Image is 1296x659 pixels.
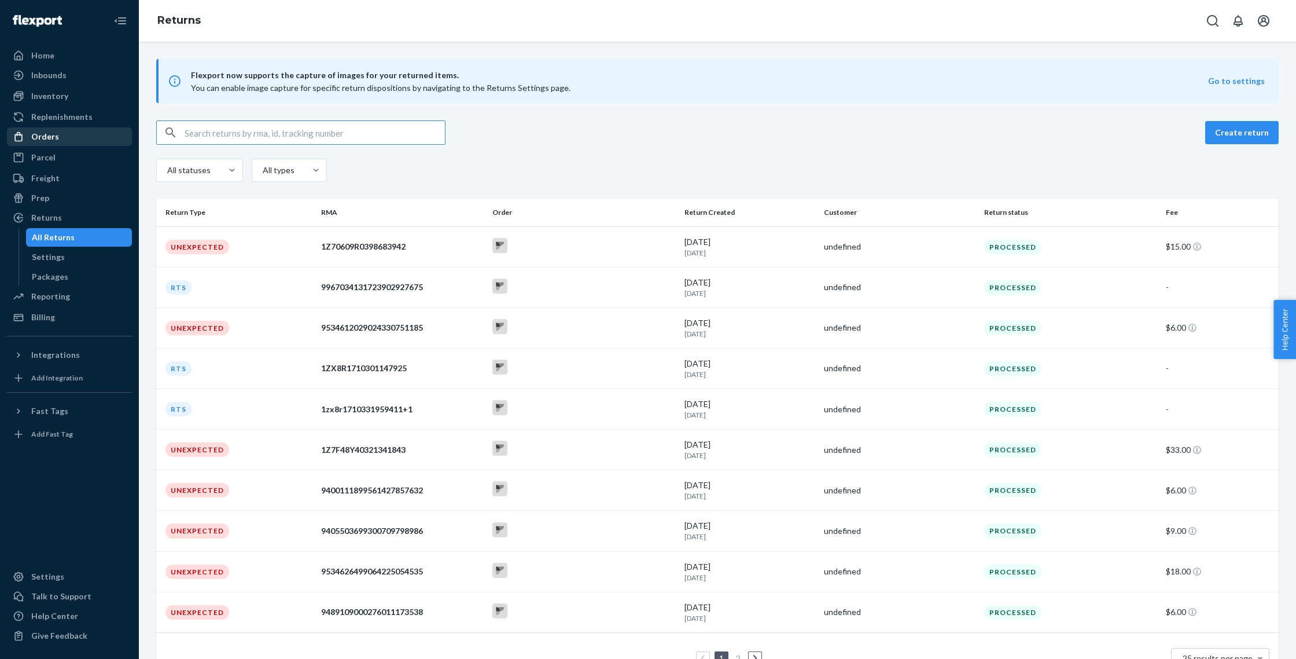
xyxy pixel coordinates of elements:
div: Processed [984,442,1041,457]
th: Return status [980,199,1161,226]
div: Parcel [31,152,56,163]
div: undefined [824,444,975,456]
a: Settings [26,248,132,266]
button: Fast Tags [7,402,132,420]
div: All statuses [167,164,209,176]
ol: breadcrumbs [148,4,210,38]
div: Processed [984,565,1041,579]
div: 9967034131723902927675 [321,281,483,293]
a: Settings [7,568,132,586]
td: $18.00 [1161,551,1279,592]
td: $6.00 [1161,592,1279,632]
div: - [1166,363,1269,374]
div: Unexpected [165,240,229,254]
th: Return Type [156,199,316,226]
button: Go to settings [1208,75,1265,87]
div: Unexpected [165,321,229,335]
p: [DATE] [684,613,814,623]
div: Integrations [31,349,80,361]
div: undefined [824,281,975,293]
a: Add Fast Tag [7,425,132,444]
div: [DATE] [684,277,814,298]
div: Prep [31,192,49,204]
div: undefined [824,566,975,577]
div: [DATE] [684,439,814,460]
p: [DATE] [684,532,814,541]
img: Flexport logo [13,15,62,27]
td: $15.00 [1161,226,1279,267]
div: [DATE] [684,561,814,583]
th: Customer [819,199,980,226]
a: All Returns [26,228,132,247]
div: Talk to Support [31,591,91,602]
p: [DATE] [684,288,814,298]
div: undefined [824,363,975,374]
a: Inbounds [7,66,132,85]
a: Billing [7,308,132,327]
a: Orders [7,127,132,146]
div: RTS [165,361,192,376]
div: Processed [984,361,1041,376]
td: $6.00 [1161,470,1279,511]
div: [DATE] [684,479,814,501]
span: You can enable image capture for specific return dispositions by navigating to the Returns Settin... [191,83,570,93]
div: Packages [32,271,68,283]
p: [DATE] [684,451,814,460]
td: $33.00 [1161,430,1279,470]
a: Talk to Support [7,587,132,606]
a: Help Center [7,607,132,625]
div: 1Z70609R0398683942 [321,241,483,252]
div: 9400111899561427857632 [321,485,483,496]
p: [DATE] [684,329,814,339]
a: Returns [157,14,201,27]
button: Close Navigation [109,9,132,32]
span: Flexport now supports the capture of images for your returned items. [191,68,1208,82]
button: Open Search Box [1201,9,1224,32]
div: Settings [31,571,64,583]
th: Fee [1161,199,1279,226]
div: Unexpected [165,523,229,538]
p: [DATE] [684,410,814,420]
div: Returns [31,212,62,224]
div: All types [263,164,293,176]
div: Processed [984,605,1041,620]
div: [DATE] [684,520,814,541]
div: - [1166,281,1269,293]
div: Replenishments [31,111,93,123]
td: $9.00 [1161,511,1279,551]
div: Unexpected [165,483,229,497]
div: - [1166,404,1269,415]
div: undefined [824,485,975,496]
a: Replenishments [7,108,132,126]
div: Processed [984,321,1041,335]
div: RTS [165,280,192,295]
div: [DATE] [684,317,814,339]
a: Prep [7,189,132,207]
div: undefined [824,322,975,334]
div: undefined [824,606,975,618]
div: Unexpected [165,565,229,579]
button: Create return [1205,121,1279,144]
div: Processed [984,240,1041,254]
div: Processed [984,523,1041,538]
div: 9534612029024330751185 [321,322,483,334]
div: Home [31,50,54,61]
a: Reporting [7,287,132,306]
div: Freight [31,173,60,184]
div: [DATE] [684,358,814,379]
div: 1zx8r1710331959411+1 [321,404,483,415]
div: 1ZX8R1710301147925 [321,363,483,374]
td: $6.00 [1161,307,1279,348]
div: Add Integration [31,373,83,383]
div: Processed [984,402,1041,416]
p: [DATE] [684,369,814,379]
a: Returns [7,208,132,227]
div: undefined [824,241,975,252]
button: Open notifications [1227,9,1250,32]
div: [DATE] [684,236,814,258]
div: Inventory [31,90,68,102]
div: Reporting [31,291,70,302]
a: Inventory [7,87,132,105]
div: 9534626499064225054535 [321,566,483,577]
div: Settings [32,251,65,263]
